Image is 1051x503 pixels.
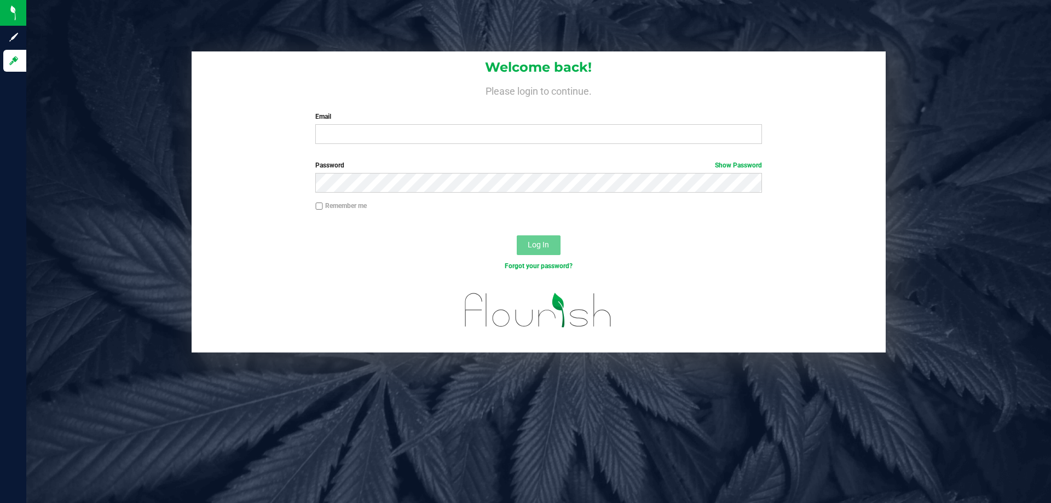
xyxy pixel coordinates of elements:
[8,55,19,66] inline-svg: Log in
[505,262,573,270] a: Forgot your password?
[315,161,344,169] span: Password
[315,203,323,210] input: Remember me
[315,112,761,122] label: Email
[192,60,886,74] h1: Welcome back!
[528,240,549,249] span: Log In
[715,161,762,169] a: Show Password
[315,201,367,211] label: Remember me
[192,83,886,96] h4: Please login to continue.
[8,32,19,43] inline-svg: Sign up
[452,282,625,338] img: flourish_logo.svg
[517,235,561,255] button: Log In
